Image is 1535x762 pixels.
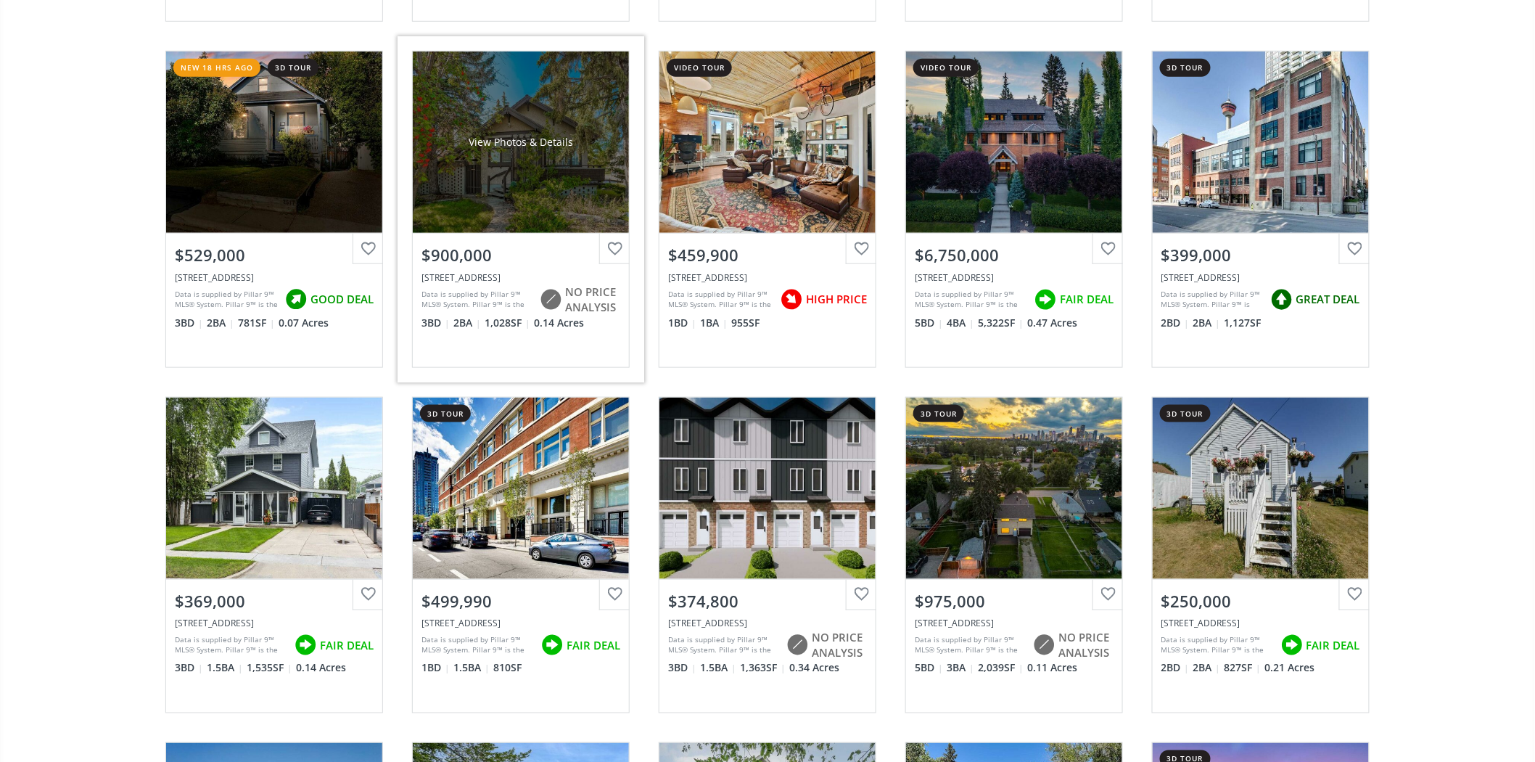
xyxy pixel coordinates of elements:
img: rating icon [777,285,806,314]
span: 1 BA [700,316,728,330]
span: 4 BA [947,316,974,330]
span: 3 BD [668,661,696,676]
span: 5 BD [915,316,943,330]
div: Data is supplied by Pillar 9™ MLS® System. Pillar 9™ is the owner of the copyright in its MLS® Sy... [175,634,287,656]
div: Data is supplied by Pillar 9™ MLS® System. Pillar 9™ is the owner of the copyright in its MLS® Sy... [668,289,773,311]
span: 1 BD [668,316,696,330]
span: GREAT DEAL [1296,292,1360,307]
div: $459,900 [668,244,867,266]
span: 0.21 Acres [1265,661,1315,676]
div: Data is supplied by Pillar 9™ MLS® System. Pillar 9™ is the owner of the copyright in its MLS® Sy... [668,634,779,656]
span: 2 BD [1161,316,1190,330]
span: NO PRICE ANALYSIS [565,284,620,316]
img: rating icon [536,285,565,314]
a: $374,800[STREET_ADDRESS]Data is supplied by Pillar 9™ MLS® System. Pillar 9™ is the owner of the ... [644,382,891,728]
span: 781 SF [238,316,275,330]
span: 3 BD [421,316,450,330]
img: rating icon [291,631,320,660]
div: Data is supplied by Pillar 9™ MLS® System. Pillar 9™ is the owner of the copyright in its MLS® Sy... [1161,289,1264,311]
div: Data is supplied by Pillar 9™ MLS® System. Pillar 9™ is the owner of the copyright in its MLS® Sy... [175,289,278,311]
span: 1,535 SF [247,661,292,676]
img: rating icon [1029,631,1058,660]
div: Data is supplied by Pillar 9™ MLS® System. Pillar 9™ is the owner of the copyright in its MLS® Sy... [421,289,532,311]
a: 3d tour$250,000[STREET_ADDRESS]Data is supplied by Pillar 9™ MLS® System. Pillar 9™ is the owner ... [1137,382,1384,728]
span: 5,322 SF [978,316,1024,330]
div: 60 9 Street SW, Medicine Hat, AB T1A 4N6 [175,617,374,629]
a: $369,000[STREET_ADDRESS]Data is supplied by Pillar 9™ MLS® System. Pillar 9™ is the owner of the ... [151,382,398,728]
div: $529,000 [175,244,374,266]
span: 3 BD [175,661,203,676]
span: 2 BA [1193,316,1221,330]
span: NO PRICE ANALYSIS [812,630,867,661]
span: 1 BD [421,661,450,676]
div: 2201 26A Street SW, Calgary, AB T3E 2C2 [421,271,620,284]
span: 5 BD [915,661,943,676]
a: 3d tour$399,000[STREET_ADDRESS]Data is supplied by Pillar 9™ MLS® System. Pillar 9™ is the owner ... [1137,36,1384,382]
div: Data is supplied by Pillar 9™ MLS® System. Pillar 9™ is the owner of the copyright in its MLS® Sy... [1161,634,1274,656]
span: 1.5 BA [207,661,243,676]
span: HIGH PRICE [806,292,867,307]
span: 0.14 Acres [534,316,584,330]
span: 0.34 Acres [789,661,839,676]
div: Data is supplied by Pillar 9™ MLS® System. Pillar 9™ is the owner of the copyright in its MLS® Sy... [915,634,1026,656]
span: 0.07 Acres [279,316,329,330]
span: 0.14 Acres [296,661,346,676]
span: 2 BD [1161,661,1190,676]
div: $250,000 [1161,590,1360,613]
img: rating icon [281,285,310,314]
span: 1,127 SF [1225,316,1262,330]
div: Data is supplied by Pillar 9™ MLS® System. Pillar 9™ is the owner of the copyright in its MLS® Sy... [421,634,534,656]
span: FAIR DEAL [567,638,620,653]
a: 3d tour$975,000[STREET_ADDRESS]Data is supplied by Pillar 9™ MLS® System. Pillar 9™ is the owner ... [891,382,1137,728]
a: View Photos & Details$900,000[STREET_ADDRESS]Data is supplied by Pillar 9™ MLS® System. Pillar 9™... [398,36,644,382]
span: 2 BA [207,316,234,330]
span: 1.5 BA [700,661,736,676]
div: 2517 15A Street SW, Calgary, AB T2T 4B8 [175,271,374,284]
span: NO PRICE ANALYSIS [1058,630,1114,661]
span: 3 BD [175,316,203,330]
img: rating icon [1267,285,1296,314]
span: 2,039 SF [978,661,1024,676]
div: $6,750,000 [915,244,1114,266]
a: new 18 hrs ago3d tour$529,000[STREET_ADDRESS]Data is supplied by Pillar 9™ MLS® System. Pillar 9™... [151,36,398,382]
span: 810 SF [493,661,522,676]
img: rating icon [538,631,567,660]
a: video tour$6,750,000[STREET_ADDRESS]Data is supplied by Pillar 9™ MLS® System. Pillar 9™ is the o... [891,36,1137,382]
div: 1640 15 Street SE, Calgary, AB T2G 3L9 [915,617,1114,629]
span: GOOD DEAL [310,292,374,307]
span: FAIR DEAL [1060,292,1114,307]
div: Data is supplied by Pillar 9™ MLS® System. Pillar 9™ is the owner of the copyright in its MLS® Sy... [915,289,1027,311]
div: 1117 1 Street SW #309, Calgary, AB T2R0t9 [421,617,620,629]
img: rating icon [1031,285,1060,314]
div: 930 Prospect Avenue SW, Calgary, AB T2T 0W5 [915,271,1114,284]
span: 0.11 Acres [1027,661,1077,676]
span: 3 BA [947,661,974,676]
div: $369,000 [175,590,374,613]
div: 5630 56 Street, Red Deer, AB T4N 2K5 [1161,617,1360,629]
span: FAIR DEAL [320,638,374,653]
div: $975,000 [915,590,1114,613]
img: rating icon [1277,631,1306,660]
span: 1,363 SF [740,661,786,676]
a: video tour$459,900[STREET_ADDRESS]Data is supplied by Pillar 9™ MLS® System. Pillar 9™ is the own... [644,36,891,382]
span: 2 BA [453,316,481,330]
div: $374,800 [668,590,867,613]
span: 1,028 SF [485,316,530,330]
div: 535 10 Avenue SW #303, Calgary, AB T2R 0A8 [668,271,867,284]
div: $900,000 [421,244,620,266]
span: 0.47 Acres [1027,316,1077,330]
span: FAIR DEAL [1306,638,1360,653]
a: 3d tour$499,990[STREET_ADDRESS]Data is supplied by Pillar 9™ MLS® System. Pillar 9™ is the owner ... [398,382,644,728]
img: rating icon [783,631,812,660]
span: 955 SF [731,316,760,330]
span: 827 SF [1225,661,1262,676]
div: View Photos & Details [469,135,573,149]
div: 220 11 Avenue SE #221, Calgary, AB T2G 0X8 [1161,271,1360,284]
div: $499,990 [421,590,620,613]
span: 1.5 BA [453,661,490,676]
div: 106 4th Street NW, Sundre, AB T0M 1X0 [668,617,867,629]
span: 2 BA [1193,661,1221,676]
div: $399,000 [1161,244,1360,266]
